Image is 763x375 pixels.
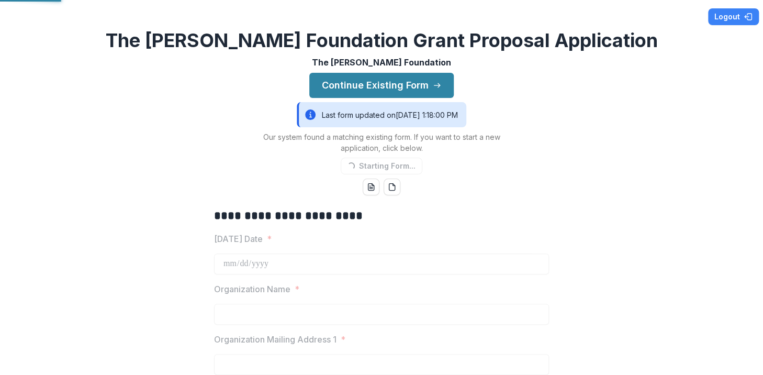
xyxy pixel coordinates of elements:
p: Organization Mailing Address 1 [214,333,336,346]
button: Logout [708,8,759,25]
div: Last form updated on [DATE] 1:18:00 PM [297,102,466,127]
button: Continue Existing Form [309,73,454,98]
p: The [PERSON_NAME] Foundation [312,56,451,69]
button: Starting Form... [341,158,422,174]
button: pdf-download [384,179,400,195]
h2: The [PERSON_NAME] Foundation Grant Proposal Application [106,29,658,52]
p: Organization Name [214,283,290,295]
p: Our system found a matching existing form. If you want to start a new application, click below. [251,131,512,153]
button: word-download [363,179,379,195]
p: [DATE] Date [214,233,263,245]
